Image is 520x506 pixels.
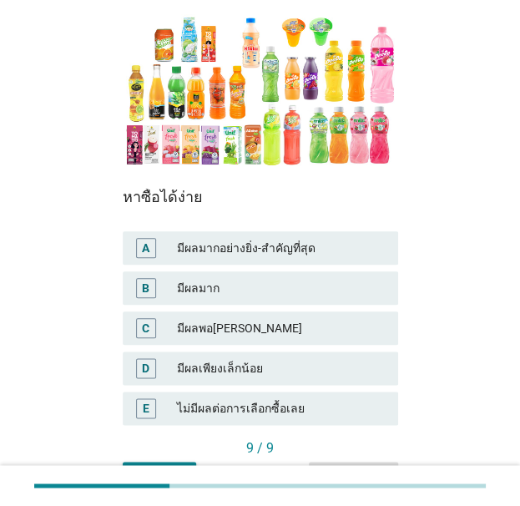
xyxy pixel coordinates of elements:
div: มีผลเพียงเล็กน้อย [177,358,384,378]
div: 9 / 9 [123,438,398,458]
div: หาซื้อได้ง่าย [123,185,398,208]
div: ไม่มีผลต่อการเลือกซื้อเลย [177,398,384,418]
div: มีผลมาก [177,278,384,298]
div: B [142,280,149,297]
img: 3900bed9-08e5-4961-933f-1d7fac85f753-Slide53.JPG [123,14,398,170]
button: ก่อนหน้า [123,462,196,492]
div: มีผลพอ[PERSON_NAME] [177,318,384,338]
div: A [142,240,149,257]
div: D [142,360,149,377]
div: C [142,320,149,337]
div: E [143,400,149,417]
div: มีผลมากอย่างยิ่ง-สำคัญที่สุด [177,238,384,258]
